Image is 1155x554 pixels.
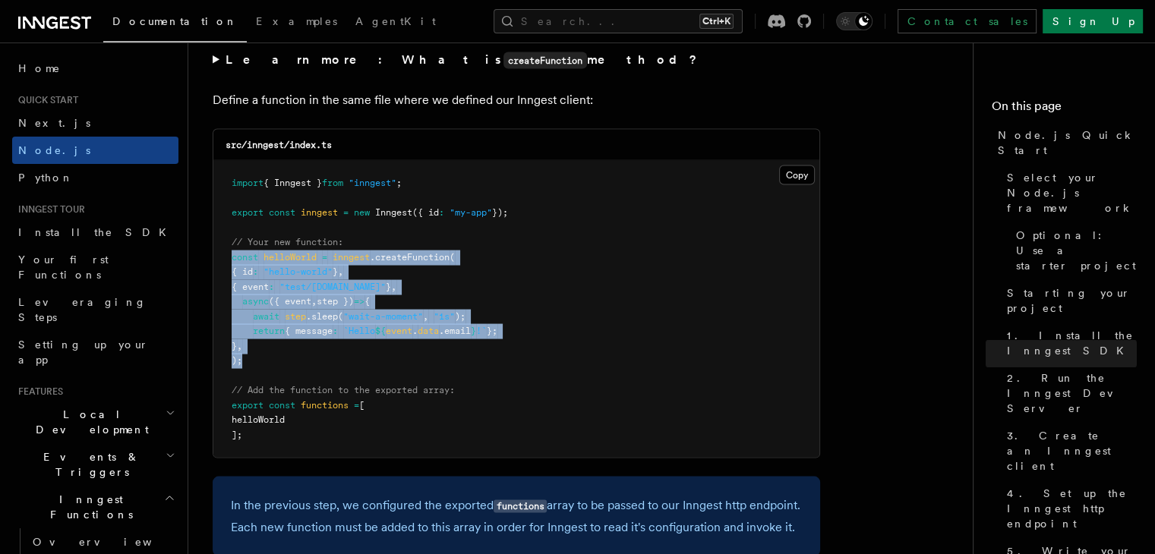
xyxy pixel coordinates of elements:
[412,326,418,336] span: .
[103,5,247,42] a: Documentation
[346,5,445,41] a: AgentKit
[232,207,264,218] span: export
[12,486,178,528] button: Inngest Functions
[386,282,391,292] span: }
[33,536,189,548] span: Overview
[301,207,338,218] span: inngest
[12,386,63,398] span: Features
[12,331,178,373] a: Setting up your app
[333,252,370,263] span: inngest
[492,207,508,218] span: });
[253,311,279,322] span: await
[12,55,178,82] a: Home
[12,443,178,486] button: Events & Triggers
[1016,228,1137,273] span: Optional: Use a starter project
[494,9,743,33] button: Search...Ctrl+K
[450,252,455,263] span: (
[18,226,175,238] span: Install the SDK
[1001,422,1137,480] a: 3. Create an Inngest client
[1043,9,1143,33] a: Sign Up
[439,326,471,336] span: .email
[213,49,820,71] summary: Learn more: What iscreateFunctionmethod?
[476,326,487,336] span: !`
[412,207,439,218] span: ({ id
[269,400,295,411] span: const
[898,9,1037,33] a: Contact sales
[354,207,370,218] span: new
[992,121,1137,164] a: Node.js Quick Start
[779,165,815,185] button: Copy
[264,178,322,188] span: { Inngest }
[359,400,364,411] span: [
[1007,486,1137,531] span: 4. Set up the Inngest http endpoint
[12,94,78,106] span: Quick start
[354,400,359,411] span: =
[1007,370,1137,416] span: 2. Run the Inngest Dev Server
[1007,328,1137,358] span: 1. Install the Inngest SDK
[12,164,178,191] a: Python
[317,296,354,307] span: step })
[1001,364,1137,422] a: 2. Run the Inngest Dev Server
[354,296,364,307] span: =>
[333,266,338,277] span: }
[699,14,734,29] kbd: Ctrl+K
[1001,279,1137,322] a: Starting your project
[423,311,428,322] span: ,
[285,311,306,322] span: step
[487,326,497,336] span: };
[434,311,455,322] span: "1s"
[396,178,402,188] span: ;
[12,449,166,480] span: Events & Triggers
[418,326,439,336] span: data
[12,203,85,216] span: Inngest tour
[269,296,311,307] span: ({ event
[1007,428,1137,474] span: 3. Create an Inngest client
[311,296,317,307] span: ,
[232,252,258,263] span: const
[343,311,423,322] span: "wait-a-moment"
[494,500,547,513] code: functions
[343,207,349,218] span: =
[213,90,820,111] p: Define a function in the same file where we defined our Inngest client:
[285,326,333,336] span: { message
[1001,480,1137,537] a: 4. Set up the Inngest http endpoint
[998,127,1137,158] span: Node.js Quick Start
[226,52,700,67] strong: Learn more: What is method?
[237,341,242,351] span: ,
[226,140,332,150] code: src/inngest/index.ts
[264,266,333,277] span: "hello-world"
[18,338,149,366] span: Setting up your app
[18,61,61,76] span: Home
[18,172,74,184] span: Python
[12,401,178,443] button: Local Development
[386,326,412,336] span: event
[269,207,295,218] span: const
[1010,222,1137,279] a: Optional: Use a starter project
[12,407,166,437] span: Local Development
[1001,164,1137,222] a: Select your Node.js framework
[1001,322,1137,364] a: 1. Install the Inngest SDK
[232,355,242,366] span: );
[253,266,258,277] span: :
[232,266,253,277] span: { id
[18,296,147,323] span: Leveraging Steps
[18,144,90,156] span: Node.js
[264,252,317,263] span: helloWorld
[450,207,492,218] span: "my-app"
[256,15,337,27] span: Examples
[232,178,264,188] span: import
[370,252,450,263] span: .createFunction
[12,246,178,288] a: Your first Functions
[12,288,178,331] a: Leveraging Steps
[1007,285,1137,316] span: Starting your project
[455,311,465,322] span: );
[836,12,873,30] button: Toggle dark mode
[279,282,386,292] span: "test/[DOMAIN_NAME]"
[231,495,802,538] p: In the previous step, we configured the exported array to be passed to our Inngest http endpoint....
[18,253,109,281] span: Your first Functions
[242,296,269,307] span: async
[12,219,178,246] a: Install the SDK
[338,266,343,277] span: ,
[1007,170,1137,216] span: Select your Node.js framework
[232,385,455,395] span: // Add the function to the exported array:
